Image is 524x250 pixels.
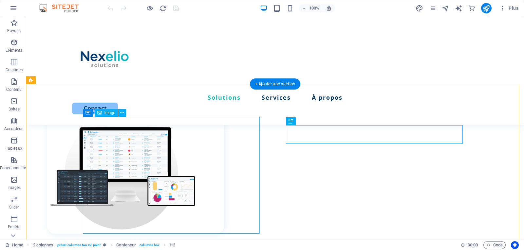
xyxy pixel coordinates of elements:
button: navigator [442,4,450,12]
button: publish [481,3,492,13]
i: Cet élément est une présélection personnalisable. [103,243,106,247]
p: Slider [9,205,19,210]
p: Favoris [7,28,21,33]
p: Tableaux [6,146,22,151]
div: + Ajouter une section [250,78,300,90]
p: Contenu [6,87,22,92]
span: 00 00 [468,241,478,249]
h6: 100% [309,4,319,12]
p: Accordéon [4,126,24,131]
p: Éléments [6,48,22,53]
nav: breadcrumb [33,241,175,249]
button: design [416,4,423,12]
button: reload [159,4,167,12]
span: Cliquez pour sélectionner. Double-cliquez pour modifier. [116,241,136,249]
i: Navigateur [442,5,449,12]
i: Publier [482,5,490,12]
span: Plus [499,5,518,11]
i: Pages (Ctrl+Alt+S) [429,5,436,12]
h6: Durée de la session [461,241,478,249]
span: Image [104,111,115,115]
i: Design (Ctrl+Alt+Y) [416,5,423,12]
p: Images [8,185,21,190]
button: Cliquez ici pour quitter le mode Aperçu et poursuivre l'édition. [146,4,154,12]
span: Cliquez pour sélectionner. Double-cliquez pour modifier. [33,241,54,249]
a: Cliquez pour annuler la sélection. Double-cliquez pour ouvrir Pages. [5,241,23,249]
button: text_generator [455,4,463,12]
button: Usercentrics [511,241,519,249]
button: Code [483,241,506,249]
i: AI Writer [455,5,462,12]
p: En-tête [8,224,20,229]
p: Boîtes [9,107,20,112]
i: Lors du redimensionnement, ajuster automatiquement le niveau de zoom en fonction de l'appareil sé... [326,5,332,11]
button: 100% [299,4,322,12]
i: Actualiser la page [159,5,167,12]
img: Editor Logo [38,4,87,12]
p: Colonnes [6,67,23,73]
span: Code [486,241,503,249]
span: Cliquez pour sélectionner. Double-cliquez pour modifier. [170,241,175,249]
button: commerce [468,4,476,12]
i: E-commerce [468,5,476,12]
span: : [472,242,473,247]
button: pages [429,4,437,12]
button: Plus [497,3,521,13]
span: . columns-box [139,241,159,249]
span: . preset-columns-two-v2-paint [56,241,101,249]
